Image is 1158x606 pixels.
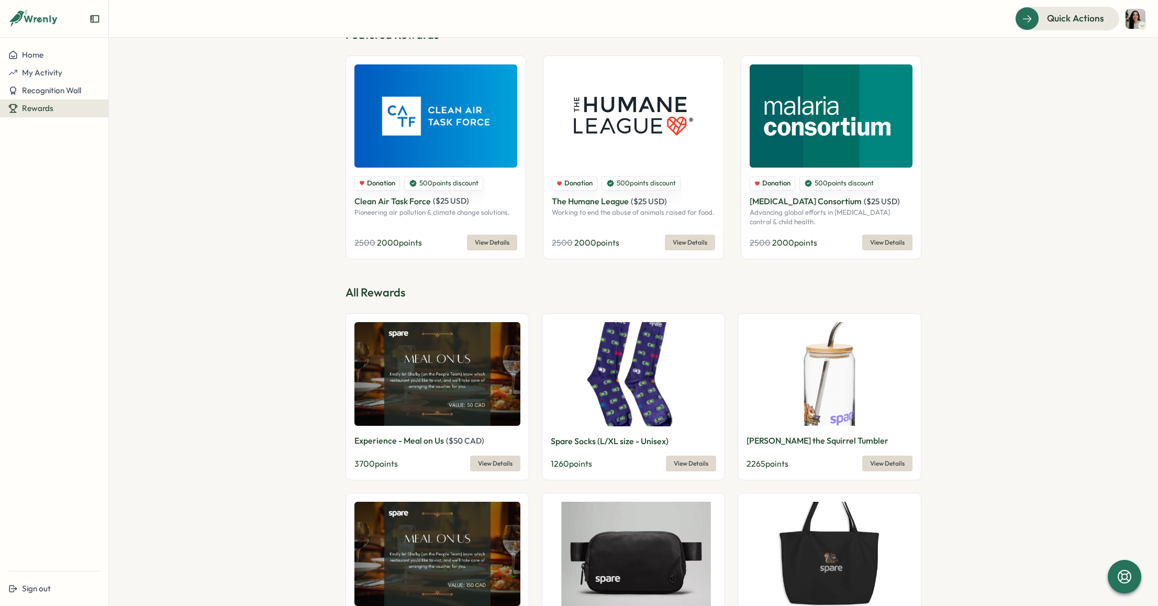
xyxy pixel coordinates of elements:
span: ( $ 25 USD ) [433,196,469,206]
span: View Details [674,456,708,471]
img: Sammy the Squirrel Tumbler [747,322,912,426]
p: Spare Socks (L/XL size - Unisex) [551,435,669,448]
div: 500 points discount [799,176,878,191]
button: Quick Actions [1015,7,1119,30]
img: Olivia Gauthier [1126,9,1145,29]
img: Experience - Meal on Us [354,322,520,426]
span: View Details [870,235,905,250]
img: The Humane League [552,64,715,168]
span: Quick Actions [1047,12,1104,25]
span: ( $ 25 USD ) [631,196,667,206]
span: Donation [564,179,593,188]
span: 2000 points [377,237,422,248]
span: 2500 [354,237,375,248]
button: View Details [666,456,716,471]
span: Donation [367,179,395,188]
span: 2000 points [574,237,619,248]
span: 2500 [552,237,573,248]
p: Pioneering air pollution & climate change solutions. [354,208,517,217]
p: Working to end the abuse of animals raised for food. [552,208,715,217]
span: Donation [762,179,790,188]
button: View Details [470,456,520,471]
p: The Humane League [552,195,629,208]
span: 1260 points [551,458,592,469]
img: Clean Air Task Force [354,64,517,168]
span: Recognition Wall [22,85,81,95]
span: ( $ 25 USD ) [864,196,900,206]
img: Spare Socks (L/XL size - Unisex) [551,322,717,426]
span: Sign out [22,583,51,593]
span: 2265 points [747,458,788,469]
div: 500 points discount [404,176,483,191]
img: Spare x Lulu Beltbag [551,502,717,606]
span: Home [22,50,43,60]
span: ( $ 50 CAD ) [446,436,484,446]
span: 3700 points [354,458,398,469]
p: All Rewards [346,284,921,301]
span: View Details [478,456,513,471]
p: Experience - Meal on Us [354,434,444,447]
span: 2000 points [772,237,817,248]
button: View Details [862,456,912,471]
span: View Details [673,235,707,250]
img: Malaria Consortium [750,64,912,168]
img: Eco XL Tote Bag [747,502,912,606]
p: [MEDICAL_DATA] Consortium [750,195,862,208]
img: Experience - Meal on Us [354,502,520,606]
button: View Details [862,235,912,250]
p: Advancing global efforts in [MEDICAL_DATA] control & child health. [750,208,912,226]
span: 2500 [750,237,771,248]
span: View Details [475,235,509,250]
button: Expand sidebar [90,14,100,24]
span: View Details [870,456,905,471]
button: View Details [665,235,715,250]
p: Clean Air Task Force [354,195,431,208]
button: View Details [467,235,517,250]
div: 500 points discount [602,176,681,191]
span: My Activity [22,68,62,78]
p: [PERSON_NAME] the Squirrel Tumbler [747,434,888,447]
span: Rewards [22,103,53,113]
